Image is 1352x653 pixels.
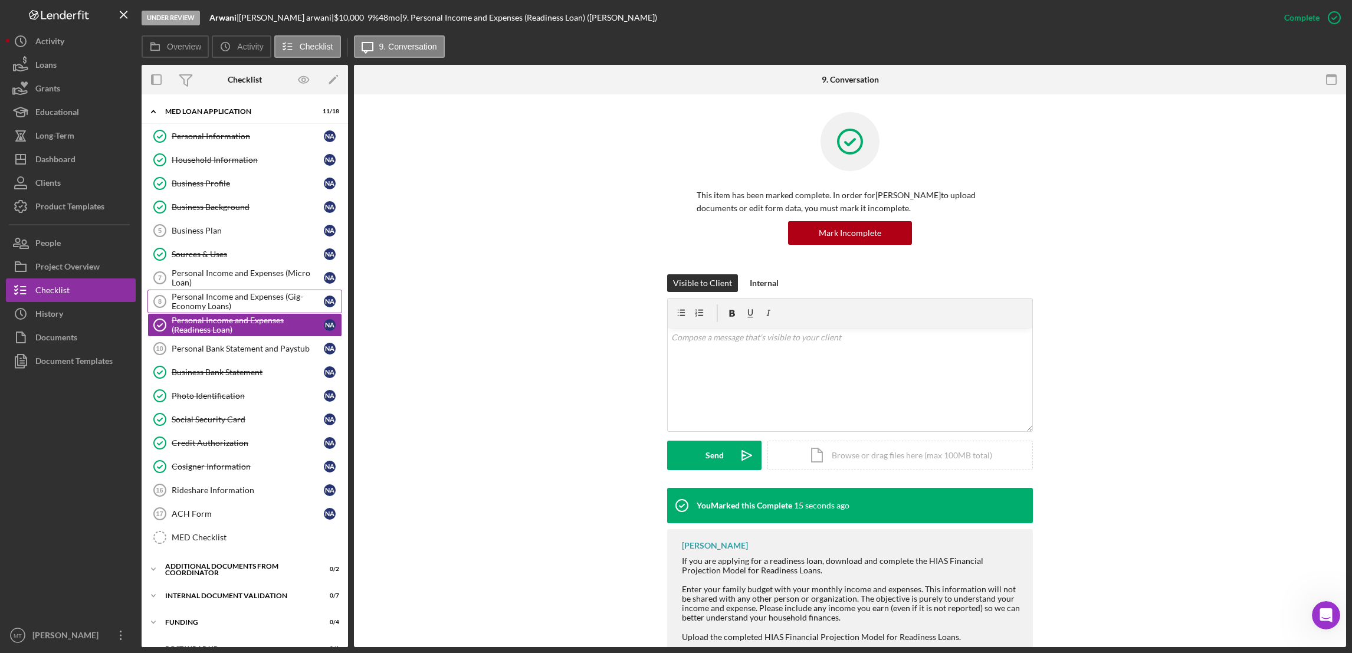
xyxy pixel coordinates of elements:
b: Arwani [209,12,237,22]
span: Help [187,398,206,406]
div: Loans [35,53,57,80]
div: Recent message [24,169,212,181]
div: N a [324,225,336,237]
button: Send [667,441,762,470]
span: $10,000 [334,12,364,22]
a: Cosigner InformationNa [147,455,342,478]
button: Activity [6,29,136,53]
div: MED Loan Application [165,108,310,115]
div: N a [324,201,336,213]
div: • 3h ago [123,198,157,211]
a: 8Personal Income and Expenses (Gig-Economy Loans)Na [147,290,342,313]
button: Project Overview [6,255,136,278]
div: People [35,231,61,258]
button: Checklist [274,35,341,58]
div: Clients [35,171,61,198]
div: | 9. Personal Income and Expenses (Readiness Loan) ([PERSON_NAME]) [400,13,657,22]
div: 0 / 2 [318,566,339,573]
div: 11 / 18 [318,108,339,115]
button: Documents [6,326,136,349]
div: Business Bank Statement [172,367,324,377]
div: 9 % [367,13,379,22]
div: Long-Term [35,124,74,150]
a: Business BackgroundNa [147,195,342,219]
div: Personal Profile Form [24,330,198,343]
label: Activity [237,42,263,51]
span: Messages [98,398,139,406]
div: Mark Incomplete [819,221,881,245]
img: logo [24,22,42,41]
button: Search for help [17,232,219,255]
button: Complete [1272,6,1346,29]
div: Recent messageProfile image for ChristinaI see, thank you for clarifying. Unfortunately, I checke... [12,159,224,221]
a: Checklist [6,278,136,302]
div: Update Permissions Settings [24,265,198,277]
div: Product Templates [35,195,104,221]
button: Activity [212,35,271,58]
div: 0 / 7 [318,592,339,599]
div: N a [324,343,336,355]
a: Product Templates [6,195,136,218]
div: Close [203,19,224,40]
div: Dashboard [35,147,76,174]
div: N a [324,178,336,189]
button: Internal [744,274,785,292]
a: History [6,302,136,326]
button: Loans [6,53,136,77]
div: Upload the completed HIAS Financial Projection Model for Readiness Loans. [682,632,1021,642]
tspan: 16 [156,487,163,494]
button: Dashboard [6,147,136,171]
div: Profile image for ChristinaI see, thank you for clarifying. Unfortunately, I checked the backend ... [12,176,224,220]
a: Personal Income and Expenses (Readiness Loan)Na [147,313,342,337]
div: If you are applying for a readiness loan, download and complete the HIAS Financial Projection Mod... [682,556,1021,575]
div: N a [324,508,336,520]
div: Documents [35,326,77,352]
div: N a [324,390,336,402]
tspan: 7 [158,274,162,281]
tspan: 17 [156,510,163,517]
div: N a [324,484,336,496]
label: Overview [167,42,201,51]
a: 17ACH FormNa [147,502,342,526]
div: Grants [35,77,60,103]
div: N a [324,319,336,331]
div: ACH Form [172,509,324,519]
button: MT[PERSON_NAME] [6,624,136,647]
div: Archive a Project [17,304,219,326]
a: Credit AuthorizationNa [147,431,342,455]
div: Internal [750,274,779,292]
div: Business Background [172,202,324,212]
img: Profile image for Christina [171,19,195,42]
a: Sources & UsesNa [147,242,342,266]
div: Enter your family budget with your monthly income and expenses. This information will not be shar... [682,585,1021,622]
button: Document Templates [6,349,136,373]
div: Pipeline and Forecast View [17,282,219,304]
div: Personal Bank Statement and Paystub [172,344,324,353]
div: Pipeline and Forecast View [24,287,198,299]
a: Business Bank StatementNa [147,360,342,384]
div: Internal Document Validation [165,592,310,599]
a: Personal InformationNa [147,124,342,148]
p: Hi [PERSON_NAME] 👋 [24,84,212,124]
div: Personal Income and Expenses (Micro Loan) [172,268,324,287]
a: Business ProfileNa [147,172,342,195]
div: 9. Conversation [822,75,879,84]
tspan: 5 [158,227,162,234]
a: Clients [6,171,136,195]
img: Profile image for Allison [149,19,172,42]
label: Checklist [300,42,333,51]
div: [PERSON_NAME] [682,541,748,550]
button: Messages [78,368,157,415]
a: 5Business PlanNa [147,219,342,242]
a: Social Security CardNa [147,408,342,431]
button: Mark Incomplete [788,221,912,245]
p: How can we help? [24,124,212,144]
div: N a [324,248,336,260]
a: Household InformationNa [147,148,342,172]
tspan: 10 [156,345,163,352]
p: This item has been marked complete. In order for [PERSON_NAME] to upload documents or edit form d... [697,189,1003,215]
div: Visible to Client [673,274,732,292]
